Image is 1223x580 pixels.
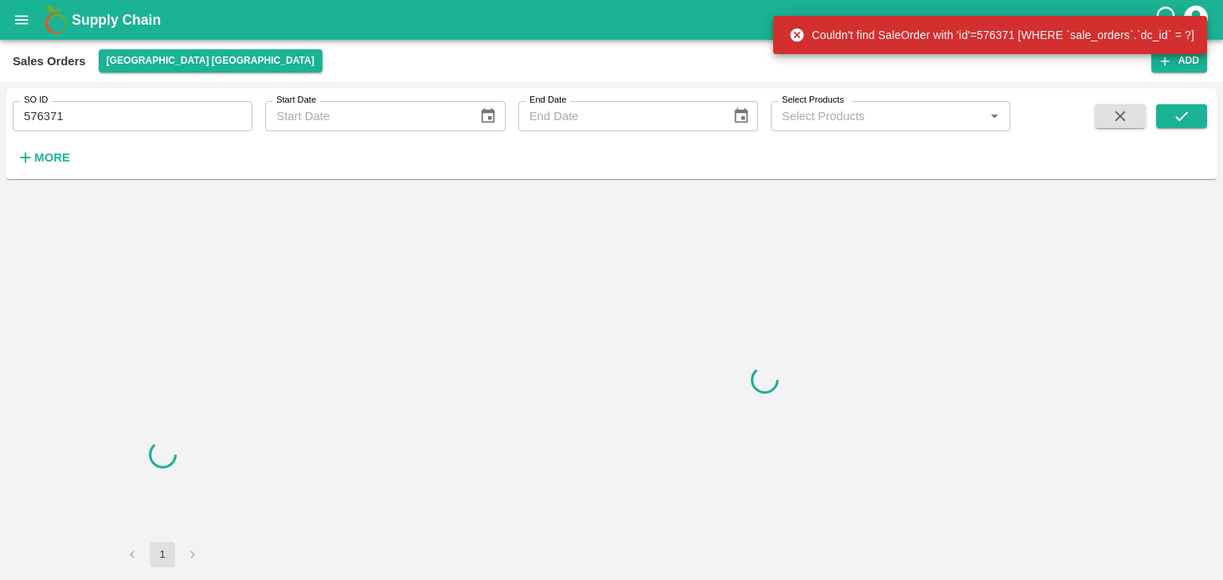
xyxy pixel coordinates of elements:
[3,2,40,38] button: open drawer
[1154,6,1182,34] div: customer-support
[34,151,70,164] strong: More
[99,49,322,72] button: Select DC
[13,51,86,72] div: Sales Orders
[150,542,175,567] button: page 1
[473,101,503,131] button: Choose date
[782,94,844,107] label: Select Products
[72,12,161,28] b: Supply Chain
[984,106,1005,127] button: Open
[117,542,208,567] nav: pagination navigation
[529,94,566,107] label: End Date
[789,21,1194,49] div: Couldn't find SaleOrder with 'id'=576371 [WHERE `sale_orders`.`dc_id` = ?]
[24,94,48,107] label: SO ID
[72,9,1154,31] a: Supply Chain
[518,101,720,131] input: End Date
[13,101,252,131] input: Enter SO ID
[1151,49,1207,72] button: Add
[13,144,74,171] button: More
[265,101,467,131] input: Start Date
[726,101,756,131] button: Choose date
[1182,3,1210,37] div: account of current user
[40,4,72,36] img: logo
[276,94,316,107] label: Start Date
[776,106,979,127] input: Select Products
